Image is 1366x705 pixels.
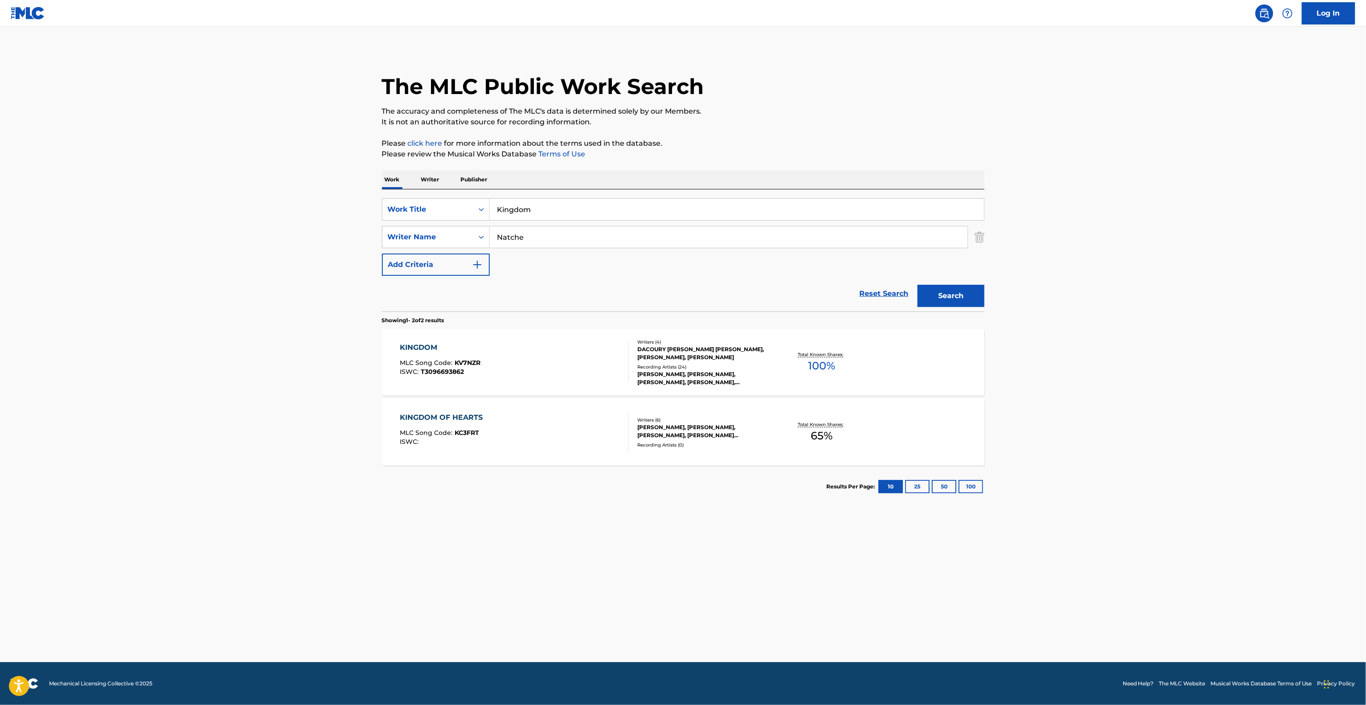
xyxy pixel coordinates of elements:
a: KINGDOMMLC Song Code:KV7NZRISWC:T3096693862Writers (4)DACOURY [PERSON_NAME] [PERSON_NAME], [PERSO... [382,329,985,396]
img: search [1259,8,1270,19]
p: Total Known Shares: [798,421,846,428]
a: Privacy Policy [1317,680,1355,688]
a: Reset Search [855,284,913,303]
p: Please for more information about the terms used in the database. [382,138,985,149]
img: 9d2ae6d4665cec9f34b9.svg [472,259,483,270]
p: The accuracy and completeness of The MLC's data is determined solely by our Members. [382,106,985,117]
button: 100 [959,480,983,493]
form: Search Form [382,198,985,312]
span: ISWC : [400,438,421,446]
span: KV7NZR [455,359,480,367]
a: KINGDOM OF HEARTSMLC Song Code:KC3FRTISWC:Writers (6)[PERSON_NAME], [PERSON_NAME], [PERSON_NAME],... [382,399,985,466]
span: T3096693862 [421,368,464,376]
span: KC3FRT [455,429,479,437]
a: Need Help? [1123,680,1154,688]
button: 50 [932,480,956,493]
div: Drag [1324,671,1329,698]
span: ISWC : [400,368,421,376]
span: MLC Song Code : [400,429,455,437]
div: [PERSON_NAME], [PERSON_NAME], [PERSON_NAME], [PERSON_NAME] [PERSON_NAME], [PERSON_NAME], [PERSON_... [637,423,772,439]
div: Help [1279,4,1296,22]
p: Results Per Page: [827,483,878,491]
img: logo [11,678,38,689]
p: Total Known Shares: [798,351,846,358]
span: 65 % [811,428,833,444]
button: Add Criteria [382,254,490,276]
div: KINGDOM OF HEARTS [400,412,487,423]
div: DACOURY [PERSON_NAME] [PERSON_NAME], [PERSON_NAME], [PERSON_NAME] [637,345,772,361]
button: 10 [878,480,903,493]
p: Showing 1 - 2 of 2 results [382,316,444,324]
img: Delete Criterion [975,226,985,248]
div: Recording Artists ( 24 ) [637,364,772,370]
div: KINGDOM [400,342,480,353]
p: Work [382,170,402,189]
p: Writer [418,170,442,189]
div: Work Title [388,204,468,215]
iframe: Chat Widget [1321,662,1366,705]
div: [PERSON_NAME], [PERSON_NAME], [PERSON_NAME], [PERSON_NAME], [PERSON_NAME] [637,370,772,386]
a: click here [408,139,443,148]
div: Writers ( 4 ) [637,339,772,345]
span: Mechanical Licensing Collective © 2025 [49,680,152,688]
a: Musical Works Database Terms of Use [1211,680,1312,688]
div: Writers ( 6 ) [637,417,772,423]
p: Please review the Musical Works Database [382,149,985,160]
span: MLC Song Code : [400,359,455,367]
button: Search [918,285,985,307]
a: Log In [1302,2,1355,25]
a: The MLC Website [1159,680,1206,688]
span: 100 % [808,358,836,374]
div: Writer Name [388,232,468,242]
h1: The MLC Public Work Search [382,73,704,100]
p: It is not an authoritative source for recording information. [382,117,985,127]
a: Public Search [1255,4,1273,22]
img: help [1282,8,1293,19]
a: Terms of Use [537,150,586,158]
p: Publisher [458,170,490,189]
button: 25 [905,480,930,493]
img: MLC Logo [11,7,45,20]
div: Recording Artists ( 0 ) [637,442,772,448]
